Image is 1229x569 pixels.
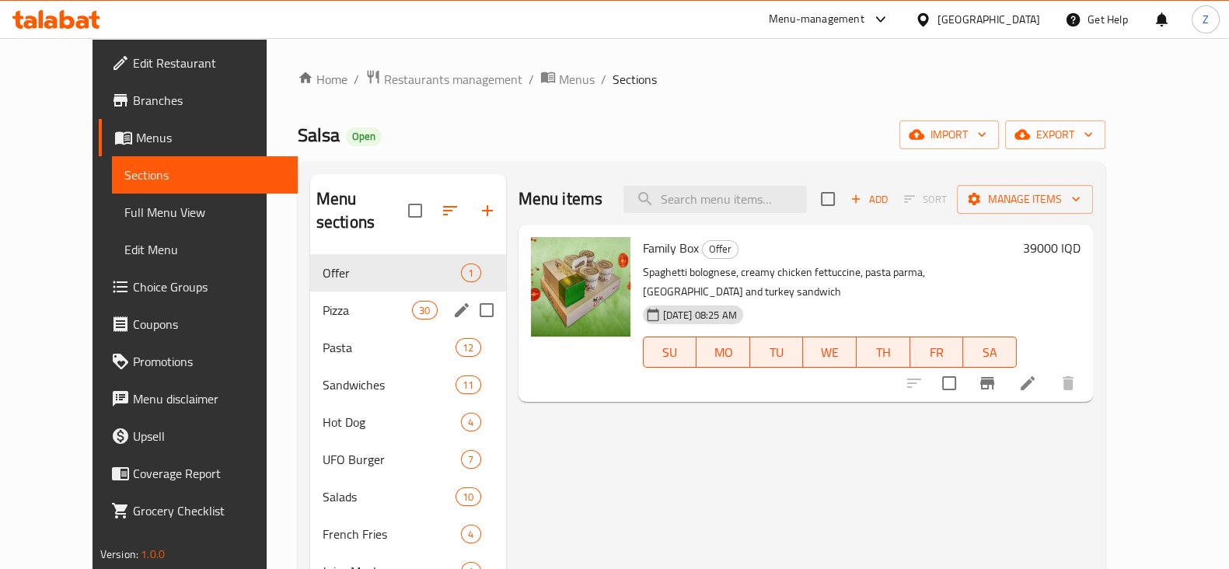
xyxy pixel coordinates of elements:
span: TU [756,341,798,364]
span: 4 [462,527,480,542]
span: 4 [462,415,480,430]
nav: breadcrumb [298,69,1105,89]
span: Version: [100,544,138,564]
a: Edit menu item [1018,374,1037,393]
span: Family Box [643,236,699,260]
a: Home [298,70,347,89]
a: Menus [540,69,595,89]
button: Add section [469,192,506,229]
span: Sections [613,70,657,89]
span: Add [848,190,890,208]
span: Salsa [298,117,340,152]
span: 12 [456,340,480,355]
div: Pizza30edit [310,291,506,329]
span: FR [917,341,958,364]
span: Choice Groups [133,278,285,296]
span: import [912,125,986,145]
a: Upsell [99,417,298,455]
button: delete [1049,365,1087,402]
h6: 39000 IQD [1023,237,1081,259]
span: Menu disclaimer [133,389,285,408]
span: Upsell [133,427,285,445]
p: Spaghetti bolognese, creamy chicken fettuccine, pasta parma, [GEOGRAPHIC_DATA] and turkey sandwich [643,263,1018,302]
span: Full Menu View [124,203,285,222]
span: 1.0.0 [141,544,165,564]
a: Full Menu View [112,194,298,231]
div: Open [346,127,382,146]
div: items [461,264,480,282]
div: Offer [702,240,738,259]
span: Coupons [133,315,285,333]
span: MO [703,341,744,364]
a: Restaurants management [365,69,522,89]
input: search [623,186,807,213]
li: / [354,70,359,89]
span: Menus [559,70,595,89]
div: Sandwiches11 [310,366,506,403]
button: SA [963,337,1017,368]
span: Coverage Report [133,464,285,483]
button: FR [910,337,964,368]
span: Sandwiches [323,375,456,394]
button: SU [643,337,697,368]
div: Pasta [323,338,456,357]
span: Salads [323,487,456,506]
a: Branches [99,82,298,119]
span: 7 [462,452,480,467]
span: French Fries [323,525,462,543]
span: Edit Restaurant [133,54,285,72]
span: 30 [413,303,436,318]
span: Restaurants management [384,70,522,89]
a: Coupons [99,305,298,343]
div: Hot Dog4 [310,403,506,441]
span: SA [969,341,1011,364]
span: Offer [703,240,738,258]
span: Edit Menu [124,240,285,259]
span: Select section [812,183,844,215]
div: Offer1 [310,254,506,291]
button: WE [803,337,857,368]
button: Add [844,187,894,211]
div: French Fries4 [310,515,506,553]
h2: Menu items [518,187,603,211]
span: Branches [133,91,285,110]
a: Sections [112,156,298,194]
span: export [1018,125,1093,145]
span: Grocery Checklist [133,501,285,520]
a: Promotions [99,343,298,380]
span: Sections [124,166,285,184]
span: Z [1203,11,1209,28]
img: Family Box [531,237,630,337]
h2: Menu sections [316,187,408,234]
div: items [456,487,480,506]
a: Menus [99,119,298,156]
div: items [412,301,437,319]
button: MO [697,337,750,368]
span: Manage items [969,190,1081,209]
span: 1 [462,266,480,281]
span: Hot Dog [323,413,462,431]
div: Pasta12 [310,329,506,366]
span: Pizza [323,301,413,319]
div: [GEOGRAPHIC_DATA] [937,11,1040,28]
span: Select all sections [399,194,431,227]
span: Open [346,130,382,143]
span: Select section first [894,187,957,211]
div: items [456,375,480,394]
span: SU [650,341,691,364]
span: UFO Burger [323,450,462,469]
a: Choice Groups [99,268,298,305]
div: Menu-management [769,10,864,29]
div: items [456,338,480,357]
div: UFO Burger7 [310,441,506,478]
span: Add item [844,187,894,211]
span: 11 [456,378,480,393]
span: 10 [456,490,480,504]
a: Edit Restaurant [99,44,298,82]
li: / [601,70,606,89]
